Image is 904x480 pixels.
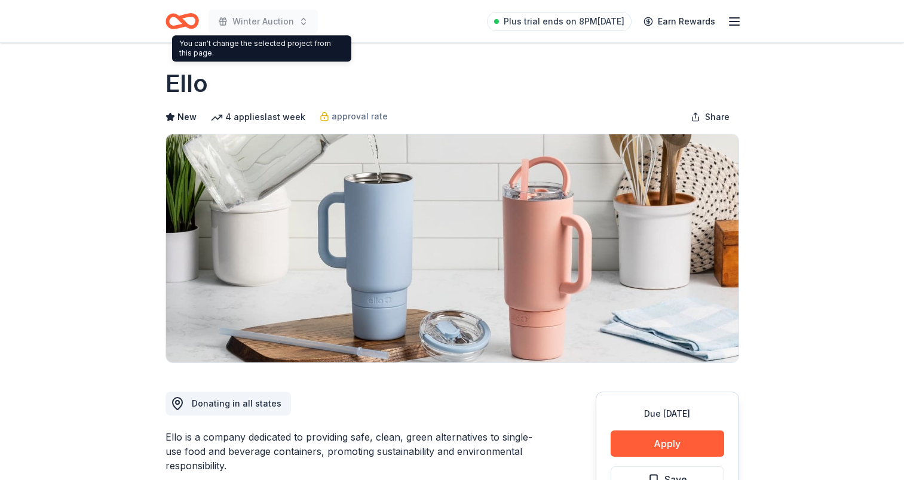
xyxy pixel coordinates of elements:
[166,7,199,35] a: Home
[166,67,208,100] h1: Ello
[177,110,197,124] span: New
[332,109,388,124] span: approval rate
[232,14,294,29] span: Winter Auction
[681,105,739,129] button: Share
[211,110,305,124] div: 4 applies last week
[192,398,281,408] span: Donating in all states
[611,430,724,457] button: Apply
[166,134,738,362] img: Image for Ello
[320,109,388,124] a: approval rate
[504,14,624,29] span: Plus trial ends on 8PM[DATE]
[172,35,351,61] div: You can't change the selected project from this page.
[705,110,730,124] span: Share
[611,407,724,421] div: Due [DATE]
[166,430,538,473] div: Ello is a company dedicated to providing safe, clean, green alternatives to single-use food and b...
[209,10,318,33] button: Winter Auction
[487,12,632,31] a: Plus trial ends on 8PM[DATE]
[636,11,722,32] a: Earn Rewards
